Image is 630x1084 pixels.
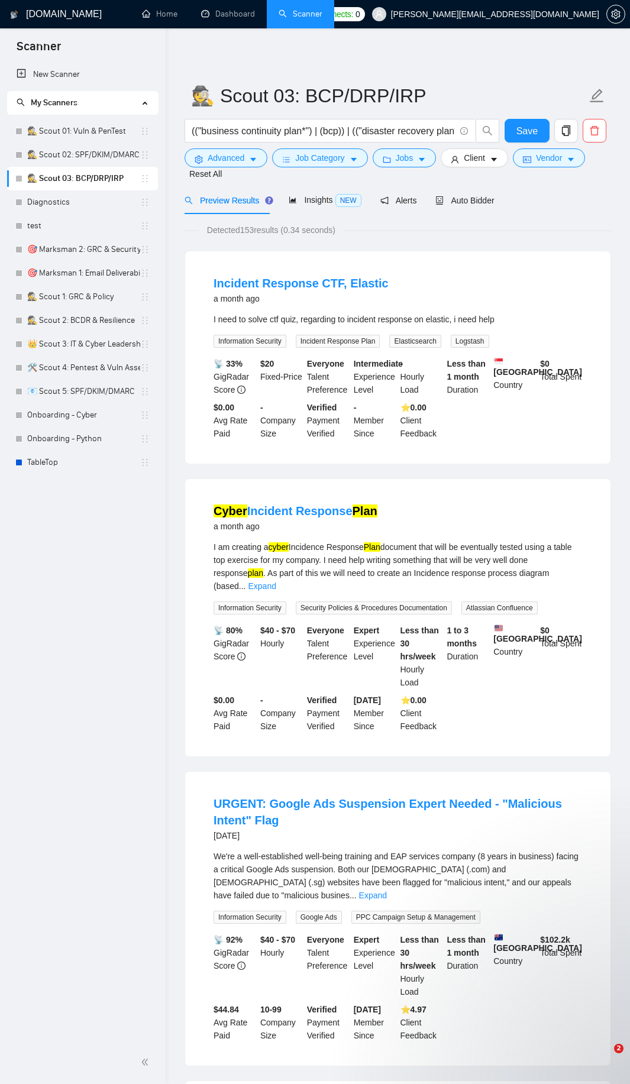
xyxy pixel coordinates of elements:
span: Detected 153 results (0.34 seconds) [199,224,344,237]
span: caret-down [418,155,426,164]
b: [GEOGRAPHIC_DATA] [493,357,582,377]
b: $ 0 [540,626,550,635]
a: New Scanner [17,63,148,86]
div: Payment Verified [305,694,351,733]
li: Onboarding - Python [7,427,158,451]
span: double-left [141,1056,153,1068]
b: Verified [307,403,337,412]
li: 🛠️ Scout 4: Pentest & Vuln Assessment [7,356,158,380]
b: Intermediate [354,359,403,368]
span: edit [589,88,605,103]
li: 🎯 Marksman 2: GRC & Security Audits [7,238,158,261]
button: userClientcaret-down [441,148,508,167]
li: Diagnostics [7,190,158,214]
span: Connects: [318,8,353,21]
button: folderJobscaret-down [373,148,437,167]
b: $44.84 [214,1005,239,1014]
div: a month ago [214,519,377,533]
span: holder [140,363,150,373]
span: holder [140,292,150,302]
li: 🎯 Marksman 1: Email Deliverability [7,261,158,285]
span: holder [140,127,150,136]
span: Preview Results [185,196,270,205]
a: URGENT: Google Ads Suspension Expert Needed - "Malicious Intent" Flag [214,797,562,827]
div: We're a well-established well-being training and EAP services company (8 years in business) facin... [214,850,582,902]
button: setting [606,5,625,24]
b: $0.00 [214,695,234,705]
mark: plan [248,568,263,578]
div: Hourly [258,933,305,998]
button: barsJob Categorycaret-down [272,148,367,167]
div: Company Size [258,401,305,440]
li: 🕵️ Scout 1: GRC & Policy [7,285,158,309]
span: My Scanners [17,98,77,108]
b: Everyone [307,359,344,368]
div: Hourly [258,624,305,689]
b: $40 - $70 [260,935,295,944]
span: Job Category [295,151,344,164]
a: Diagnostics [27,190,140,214]
div: Country [491,933,538,998]
li: 📧 Scout 5: SPF/DKIM/DMARC [7,380,158,403]
div: Total Spent [538,933,584,998]
b: Less than 30 hrs/week [400,626,439,661]
span: info-circle [460,127,468,135]
span: holder [140,387,150,396]
b: Verified [307,1005,337,1014]
img: 🇸🇬 [495,357,503,365]
span: NEW [335,194,361,207]
a: Expand [359,891,387,900]
b: - [260,695,263,705]
input: Search Freelance Jobs... [192,124,455,138]
li: test [7,214,158,238]
a: dashboardDashboard [201,9,255,19]
div: Member Since [351,401,398,440]
span: holder [140,150,150,160]
span: setting [607,9,625,19]
span: PPC Campaign Setup & Management [351,911,480,924]
div: Total Spent [538,357,584,396]
div: Country [491,357,538,396]
span: holder [140,268,150,278]
a: setting [606,9,625,19]
b: Less than 1 month [447,935,485,957]
span: Advanced [208,151,244,164]
iframe: Intercom live chat [590,1044,618,1072]
span: Alerts [380,196,417,205]
li: 🕵️ Scout 03: BCP/DRP/IRP [7,167,158,190]
b: - [260,403,263,412]
b: ⭐️ 0.00 [400,695,427,705]
span: idcard [523,155,531,164]
button: delete [583,119,606,143]
span: user [375,10,383,18]
mark: Plan [353,504,377,517]
a: Onboarding - Cyber [27,403,140,427]
span: Scanner [7,38,70,63]
b: ⭐️ 0.00 [400,403,427,412]
span: Information Security [214,911,286,924]
b: [DATE] [354,1005,381,1014]
div: Avg Rate Paid [211,694,258,733]
div: Duration [444,624,491,689]
span: caret-down [350,155,358,164]
b: $ 0 [540,359,550,368]
div: Client Feedback [398,1003,445,1042]
b: $ 20 [260,359,274,368]
div: [DATE] [214,829,582,843]
span: folder [383,155,391,164]
div: Experience Level [351,933,398,998]
span: My Scanners [31,98,77,108]
div: GigRadar Score [211,624,258,689]
div: Client Feedback [398,694,445,733]
span: holder [140,316,150,325]
li: TableTop [7,451,158,474]
input: Scanner name... [191,81,587,111]
a: homeHome [142,9,177,19]
div: Hourly Load [398,357,445,396]
b: Verified [307,695,337,705]
div: Experience Level [351,624,398,689]
span: Atlassian Confluence [461,601,538,614]
div: Duration [444,357,491,396]
span: caret-down [567,155,575,164]
a: 🎯 Marksman 1: Email Deliverability [27,261,140,285]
